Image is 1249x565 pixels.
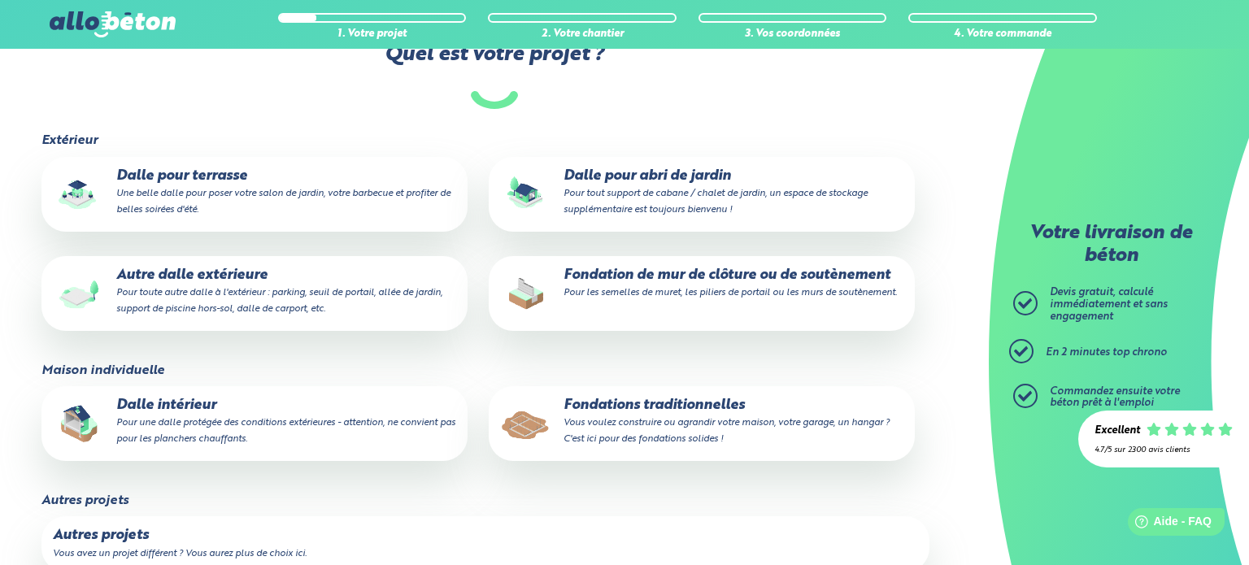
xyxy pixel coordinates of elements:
[53,549,307,558] small: Vous avez un projet différent ? Vous aurez plus de choix ici.
[53,398,105,450] img: final_use.values.inside_slab
[40,43,950,109] label: Quel est votre projet ?
[116,189,450,215] small: Une belle dalle pour poser votre salon de jardin, votre barbecue et profiter de belles soirées d'...
[41,133,98,148] legend: Extérieur
[53,168,456,218] p: Dalle pour terrasse
[41,363,164,378] legend: Maison individuelle
[500,168,552,220] img: final_use.values.garden_shed
[53,528,918,544] p: Autres projets
[53,267,456,317] p: Autre dalle extérieure
[50,11,175,37] img: allobéton
[564,418,890,444] small: Vous voulez construire ou agrandir votre maison, votre garage, un hangar ? C'est ici pour des fon...
[500,398,903,447] p: Fondations traditionnelles
[488,28,677,41] div: 2. Votre chantier
[53,398,456,447] p: Dalle intérieur
[1050,386,1180,409] span: Commandez ensuite votre béton prêt à l'emploi
[116,288,442,314] small: Pour toute autre dalle à l'extérieur : parking, seuil de portail, allée de jardin, support de pis...
[500,267,552,319] img: final_use.values.closing_wall_fundation
[116,418,455,444] small: Pour une dalle protégée des conditions extérieures - attention, ne convient pas pour les plancher...
[908,28,1097,41] div: 4. Votre commande
[1095,445,1233,454] div: 4.7/5 sur 2300 avis clients
[53,267,105,319] img: final_use.values.outside_slab
[1050,287,1168,321] span: Devis gratuit, calculé immédiatement et sans engagement
[564,288,897,298] small: Pour les semelles de muret, les piliers de portail ou les murs de soutènement.
[1104,502,1231,547] iframe: Help widget launcher
[1095,425,1140,437] div: Excellent
[500,168,903,218] p: Dalle pour abri de jardin
[698,28,887,41] div: 3. Vos coordonnées
[41,493,128,508] legend: Autres projets
[53,168,105,220] img: final_use.values.terrace
[1017,223,1204,267] p: Votre livraison de béton
[500,398,552,450] img: final_use.values.traditional_fundations
[1046,347,1167,358] span: En 2 minutes top chrono
[500,267,903,300] p: Fondation de mur de clôture ou de soutènement
[278,28,467,41] div: 1. Votre projet
[564,189,868,215] small: Pour tout support de cabane / chalet de jardin, un espace de stockage supplémentaire est toujours...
